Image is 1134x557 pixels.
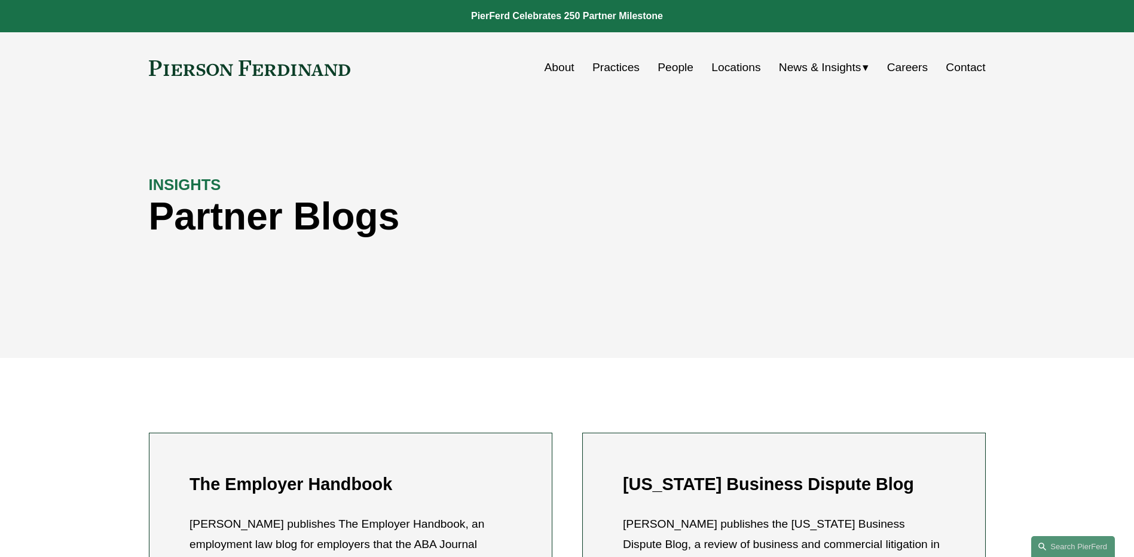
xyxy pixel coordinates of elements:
[623,474,945,495] h2: [US_STATE] Business Dispute Blog
[189,474,511,495] h2: The Employer Handbook
[1031,536,1115,557] a: Search this site
[658,56,693,79] a: People
[779,56,869,79] a: folder dropdown
[149,195,777,238] h1: Partner Blogs
[149,176,221,193] strong: INSIGHTS
[887,56,928,79] a: Careers
[592,56,640,79] a: Practices
[711,56,760,79] a: Locations
[946,56,985,79] a: Contact
[545,56,574,79] a: About
[779,57,861,78] span: News & Insights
